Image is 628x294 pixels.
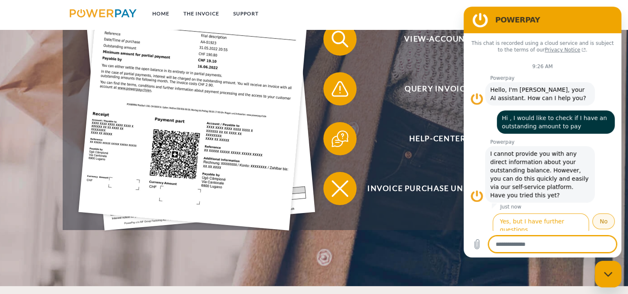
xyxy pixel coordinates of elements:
button: Invoice purchase unavailable [323,172,539,205]
img: logo-powerpay.svg [70,9,137,17]
img: qb_search.svg [330,29,350,49]
img: qb_close.svg [330,178,350,199]
img: qb_help.svg [330,128,350,149]
a: Support [226,6,266,21]
iframe: Button to launch messaging window, conversation in progress [595,261,621,287]
iframe: Messaging window [464,7,621,257]
a: THE INVOICE [176,6,226,21]
img: qb_warning.svg [330,78,350,99]
span: Help-Center [336,122,539,155]
button: Query Invoice [323,72,539,105]
button: View-Account [323,22,539,56]
span: View-Account [336,22,539,56]
button: Help-Center [323,122,539,155]
a: Home [145,6,176,21]
a: GTC [516,6,541,21]
span: Query Invoice [336,72,539,105]
span: Invoice purchase unavailable [336,172,539,205]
